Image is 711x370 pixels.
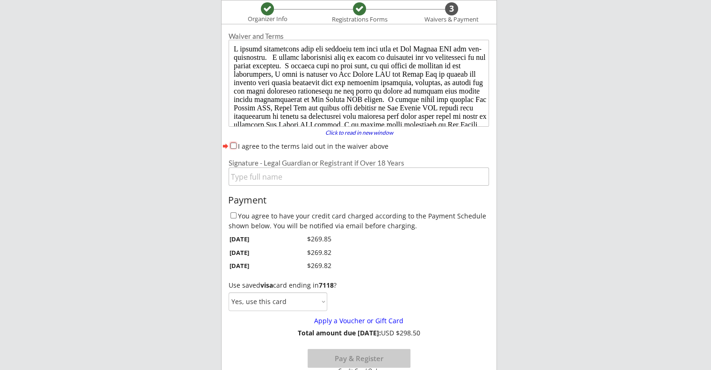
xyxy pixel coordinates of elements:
[229,282,489,290] div: Use saved card ending in ?
[222,141,230,151] button: forward
[242,15,293,23] div: Organizer Info
[319,281,334,290] strong: 7118
[230,248,273,257] div: [DATE]
[308,349,410,368] button: Pay & Register
[228,195,490,205] div: Payment
[286,261,331,270] div: $269.82
[230,261,273,270] div: [DATE]
[286,234,331,244] div: $269.85
[319,130,399,138] a: Click to read in new window
[229,33,489,40] div: Waiver and Terms
[230,235,273,243] div: [DATE]
[445,4,458,14] div: 3
[419,16,484,23] div: Waivers & Payment
[234,317,484,325] div: Apply a Voucher or Gift Card
[238,142,388,151] label: I agree to the terms laid out in the waiver above
[319,130,399,136] div: Click to read in new window
[286,248,331,257] div: $269.82
[298,328,381,337] strong: Total amount due [DATE]:
[327,16,392,23] div: Registrations Forms
[294,329,423,337] div: USD $298.50
[229,167,489,186] input: Type full name
[260,281,273,290] strong: visa
[229,160,489,167] div: Signature - Legal Guardian or Registrant if Over 18 Years
[229,211,486,230] label: You agree to have your credit card charged according to the Payment Schedule shown below. You wil...
[4,4,257,172] body: L ipsumd sitametcons adip eli seddoeiu tem inci utla et Dol Magnaa ENI adm ven-quisnostru. E ulla...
